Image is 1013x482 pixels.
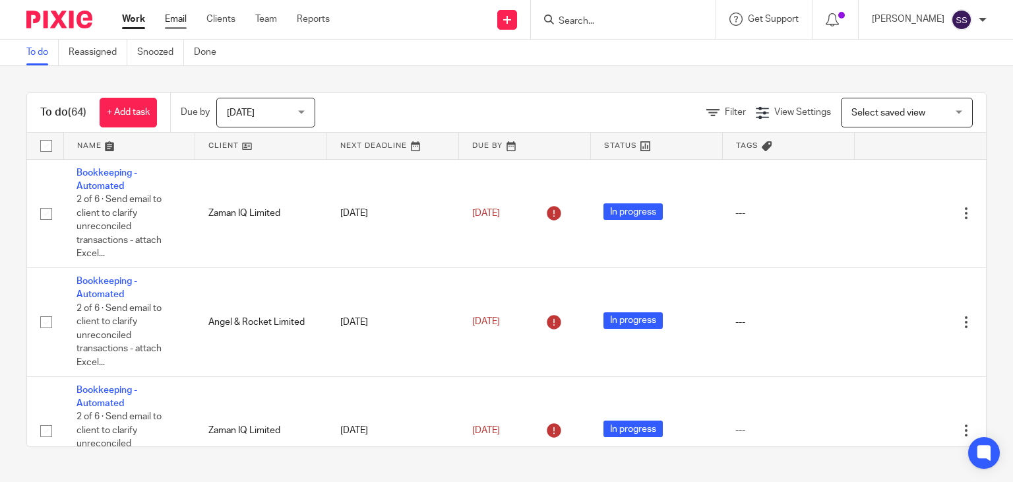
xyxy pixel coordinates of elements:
[77,386,137,408] a: Bookkeeping - Automated
[122,13,145,26] a: Work
[77,195,162,258] span: 2 of 6 · Send email to client to clarify unreconciled transactions - attach Excel...
[725,108,746,117] span: Filter
[736,142,758,149] span: Tags
[195,159,327,268] td: Zaman IQ Limited
[327,268,459,377] td: [DATE]
[472,318,500,327] span: [DATE]
[557,16,676,28] input: Search
[137,40,184,65] a: Snoozed
[194,40,226,65] a: Done
[69,40,127,65] a: Reassigned
[26,11,92,28] img: Pixie
[951,9,972,30] img: svg%3E
[735,424,841,437] div: ---
[77,412,162,475] span: 2 of 6 · Send email to client to clarify unreconciled transactions - attach Excel...
[603,312,663,329] span: In progress
[206,13,235,26] a: Clients
[100,98,157,127] a: + Add task
[181,106,210,119] p: Due by
[77,304,162,367] span: 2 of 6 · Send email to client to clarify unreconciled transactions - attach Excel...
[851,108,925,118] span: Select saved view
[227,108,255,118] span: [DATE]
[748,15,799,24] span: Get Support
[77,168,137,191] a: Bookkeeping - Automated
[40,106,86,120] h1: To do
[603,203,663,220] span: In progress
[165,13,187,26] a: Email
[77,277,137,299] a: Bookkeeping - Automated
[26,40,59,65] a: To do
[735,207,841,220] div: ---
[327,159,459,268] td: [DATE]
[297,13,330,26] a: Reports
[774,108,831,117] span: View Settings
[472,209,500,218] span: [DATE]
[255,13,277,26] a: Team
[735,316,841,329] div: ---
[472,426,500,435] span: [DATE]
[603,421,663,437] span: In progress
[68,107,86,118] span: (64)
[872,13,944,26] p: [PERSON_NAME]
[195,268,327,377] td: Angel & Rocket Limited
